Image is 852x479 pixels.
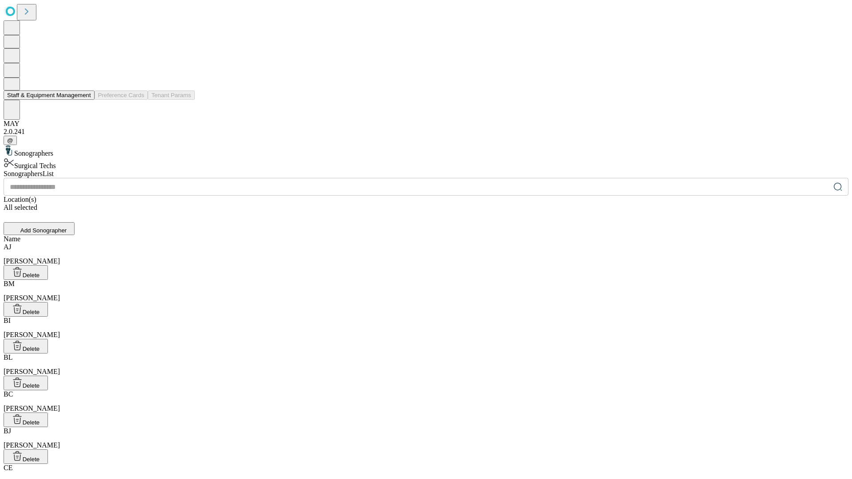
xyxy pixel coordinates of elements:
[4,339,48,353] button: Delete
[4,243,12,251] span: AJ
[4,280,15,287] span: BM
[4,449,48,464] button: Delete
[4,204,848,212] div: All selected
[4,302,48,317] button: Delete
[4,353,848,376] div: [PERSON_NAME]
[4,145,848,157] div: Sonographers
[4,280,848,302] div: [PERSON_NAME]
[4,317,848,339] div: [PERSON_NAME]
[4,412,48,427] button: Delete
[23,419,40,426] span: Delete
[7,137,13,144] span: @
[4,427,848,449] div: [PERSON_NAME]
[23,456,40,463] span: Delete
[4,196,36,203] span: Location(s)
[4,120,848,128] div: MAY
[4,170,848,178] div: Sonographers List
[95,90,148,100] button: Preference Cards
[4,390,13,398] span: BC
[20,227,67,234] span: Add Sonographer
[4,90,95,100] button: Staff & Equipment Management
[4,243,848,265] div: [PERSON_NAME]
[4,353,12,361] span: BL
[4,390,848,412] div: [PERSON_NAME]
[23,382,40,389] span: Delete
[4,265,48,280] button: Delete
[4,376,48,390] button: Delete
[4,235,848,243] div: Name
[23,309,40,315] span: Delete
[4,128,848,136] div: 2.0.241
[148,90,195,100] button: Tenant Params
[4,136,17,145] button: @
[4,157,848,170] div: Surgical Techs
[23,346,40,352] span: Delete
[4,427,11,435] span: BJ
[4,222,75,235] button: Add Sonographer
[4,317,11,324] span: BI
[4,464,12,471] span: CE
[23,272,40,279] span: Delete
